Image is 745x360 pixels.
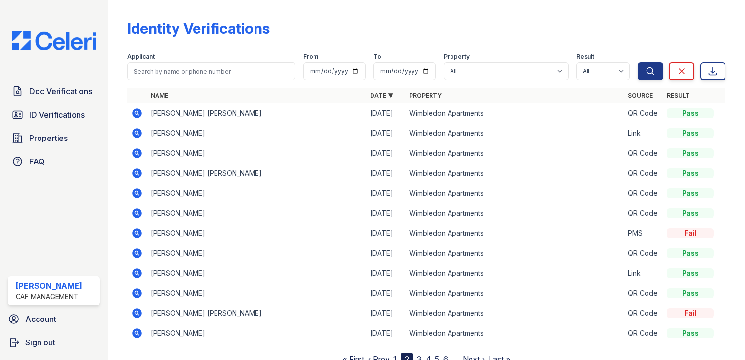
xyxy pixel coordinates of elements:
[29,109,85,120] span: ID Verifications
[405,163,624,183] td: Wimbledon Apartments
[8,128,100,148] a: Properties
[151,92,168,99] a: Name
[366,103,405,123] td: [DATE]
[29,132,68,144] span: Properties
[147,243,366,263] td: [PERSON_NAME]
[667,288,714,298] div: Pass
[405,303,624,323] td: Wimbledon Apartments
[444,53,470,60] label: Property
[667,148,714,158] div: Pass
[4,31,104,50] img: CE_Logo_Blue-a8612792a0a2168367f1c8372b55b34899dd931a85d93a1a3d3e32e68fde9ad4.png
[366,303,405,323] td: [DATE]
[147,263,366,283] td: [PERSON_NAME]
[147,143,366,163] td: [PERSON_NAME]
[624,263,663,283] td: Link
[147,103,366,123] td: [PERSON_NAME] [PERSON_NAME]
[366,243,405,263] td: [DATE]
[8,152,100,171] a: FAQ
[8,105,100,124] a: ID Verifications
[366,143,405,163] td: [DATE]
[373,53,381,60] label: To
[127,20,270,37] div: Identity Verifications
[624,203,663,223] td: QR Code
[624,223,663,243] td: PMS
[366,323,405,343] td: [DATE]
[147,223,366,243] td: [PERSON_NAME]
[624,123,663,143] td: Link
[147,183,366,203] td: [PERSON_NAME]
[624,163,663,183] td: QR Code
[16,292,82,301] div: CAF Management
[667,228,714,238] div: Fail
[4,333,104,352] a: Sign out
[667,308,714,318] div: Fail
[409,92,442,99] a: Property
[405,323,624,343] td: Wimbledon Apartments
[405,183,624,203] td: Wimbledon Apartments
[667,248,714,258] div: Pass
[366,263,405,283] td: [DATE]
[576,53,594,60] label: Result
[405,263,624,283] td: Wimbledon Apartments
[127,53,155,60] label: Applicant
[366,163,405,183] td: [DATE]
[667,92,690,99] a: Result
[624,103,663,123] td: QR Code
[667,108,714,118] div: Pass
[667,188,714,198] div: Pass
[147,163,366,183] td: [PERSON_NAME] [PERSON_NAME]
[370,92,393,99] a: Date ▼
[25,313,56,325] span: Account
[16,280,82,292] div: [PERSON_NAME]
[405,103,624,123] td: Wimbledon Apartments
[8,81,100,101] a: Doc Verifications
[366,123,405,143] td: [DATE]
[147,283,366,303] td: [PERSON_NAME]
[624,323,663,343] td: QR Code
[366,183,405,203] td: [DATE]
[667,168,714,178] div: Pass
[303,53,318,60] label: From
[147,303,366,323] td: [PERSON_NAME] [PERSON_NAME]
[624,283,663,303] td: QR Code
[667,208,714,218] div: Pass
[624,243,663,263] td: QR Code
[29,85,92,97] span: Doc Verifications
[405,143,624,163] td: Wimbledon Apartments
[147,123,366,143] td: [PERSON_NAME]
[127,62,295,80] input: Search by name or phone number
[405,223,624,243] td: Wimbledon Apartments
[25,337,55,348] span: Sign out
[405,283,624,303] td: Wimbledon Apartments
[405,203,624,223] td: Wimbledon Apartments
[624,183,663,203] td: QR Code
[366,223,405,243] td: [DATE]
[624,303,663,323] td: QR Code
[405,123,624,143] td: Wimbledon Apartments
[405,243,624,263] td: Wimbledon Apartments
[624,143,663,163] td: QR Code
[366,203,405,223] td: [DATE]
[667,328,714,338] div: Pass
[667,268,714,278] div: Pass
[147,323,366,343] td: [PERSON_NAME]
[628,92,653,99] a: Source
[29,156,45,167] span: FAQ
[366,283,405,303] td: [DATE]
[147,203,366,223] td: [PERSON_NAME]
[667,128,714,138] div: Pass
[4,309,104,329] a: Account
